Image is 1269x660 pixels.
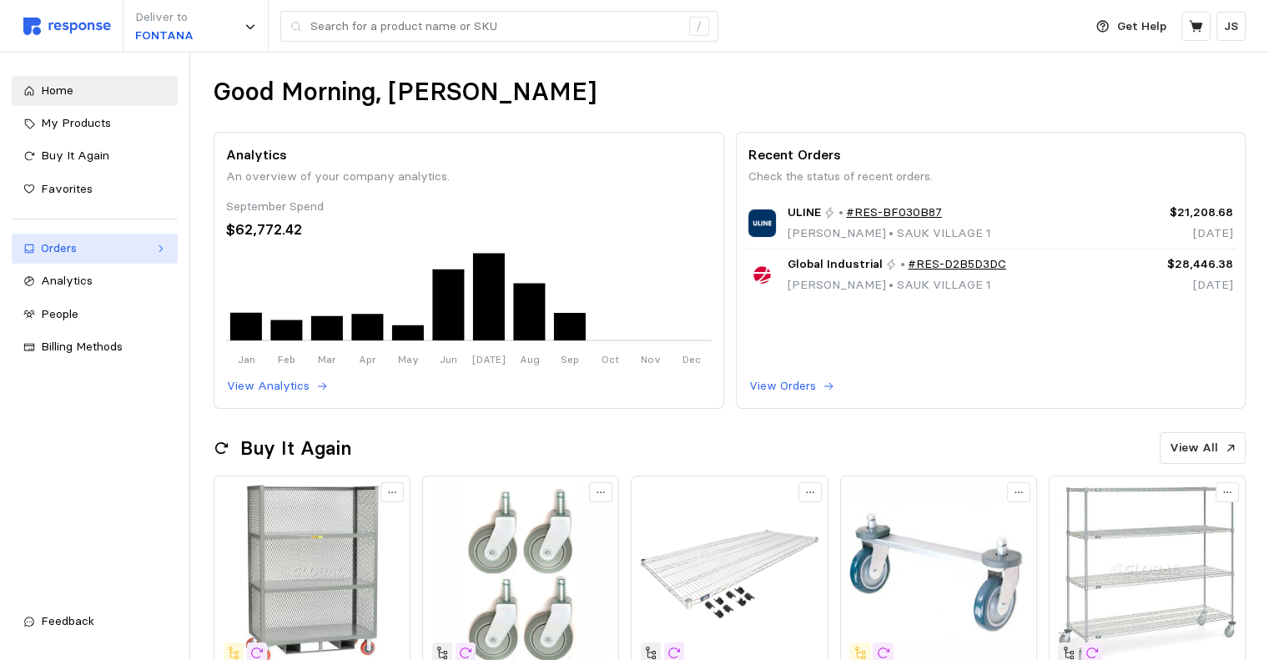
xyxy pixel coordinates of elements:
[748,209,776,237] img: ULINE
[12,300,178,330] a: People
[602,353,619,365] tspan: Oct
[908,255,1006,274] a: #RES-D2B5D3DC
[1160,432,1246,464] button: View All
[226,168,711,186] p: An overview of your company analytics.
[749,377,816,395] p: View Orders
[641,353,661,365] tspan: Nov
[41,613,94,628] span: Feedback
[12,141,178,171] a: Buy It Again
[227,377,310,395] p: View Analytics
[788,255,883,274] span: Global Industrial
[748,168,1233,186] p: Check the status of recent orders.
[846,204,942,222] a: #RES-BF030B87
[135,8,194,27] p: Deliver to
[472,353,506,365] tspan: [DATE]
[226,144,711,165] p: Analytics
[12,332,178,362] a: Billing Methods
[41,339,123,354] span: Billing Methods
[278,353,295,365] tspan: Feb
[748,261,776,289] img: Global Industrial
[561,353,579,365] tspan: Sep
[838,204,843,222] p: •
[440,353,457,365] tspan: Jun
[1086,11,1176,43] button: Get Help
[135,27,194,45] p: FONTANA
[41,148,109,163] span: Buy It Again
[12,108,178,139] a: My Products
[41,273,93,288] span: Analytics
[1117,18,1166,36] p: Get Help
[1120,204,1233,222] p: $21,208.68
[788,276,1007,295] p: [PERSON_NAME] SAUK VILLAGE 1
[689,17,709,37] div: /
[788,204,821,222] span: ULINE
[214,76,597,108] h1: Good Morning, [PERSON_NAME]
[226,376,329,396] button: View Analytics
[1216,12,1246,41] button: JS
[12,607,178,637] button: Feedback
[359,353,376,365] tspan: Apr
[12,76,178,106] a: Home
[318,353,336,365] tspan: Mar
[1120,255,1233,274] p: $28,446.38
[1224,18,1238,36] p: JS
[41,306,78,321] span: People
[41,239,149,258] div: Orders
[520,353,540,365] tspan: Aug
[788,224,991,243] p: [PERSON_NAME] SAUK VILLAGE 1
[41,115,111,130] span: My Products
[748,144,1233,165] p: Recent Orders
[900,255,905,274] p: •
[12,234,178,264] a: Orders
[1120,276,1233,295] p: [DATE]
[240,436,351,461] h2: Buy It Again
[226,219,711,241] div: $62,772.42
[310,12,680,42] input: Search for a product name or SKU
[226,198,711,216] div: September Spend
[682,353,701,365] tspan: Dec
[1170,439,1218,457] p: View All
[238,353,255,365] tspan: Jan
[12,266,178,296] a: Analytics
[12,174,178,204] a: Favorites
[1120,224,1233,243] p: [DATE]
[398,353,419,365] tspan: May
[41,83,73,98] span: Home
[23,18,111,35] img: svg%3e
[748,376,835,396] button: View Orders
[41,181,93,196] span: Favorites
[886,277,897,292] span: •
[886,225,897,240] span: •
